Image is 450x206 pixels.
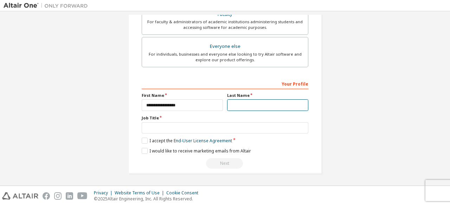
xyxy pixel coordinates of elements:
[174,138,232,144] a: End-User License Agreement
[94,196,202,202] p: © 2025 Altair Engineering, Inc. All Rights Reserved.
[142,158,308,169] div: Read and acccept EULA to continue
[77,192,88,200] img: youtube.svg
[146,19,304,30] div: For faculty & administrators of academic institutions administering students and accessing softwa...
[43,192,50,200] img: facebook.svg
[115,190,166,196] div: Website Terms of Use
[227,93,308,98] label: Last Name
[2,192,38,200] img: altair_logo.svg
[146,51,304,63] div: For individuals, businesses and everyone else looking to try Altair software and explore our prod...
[94,190,115,196] div: Privacy
[142,115,308,121] label: Job Title
[54,192,62,200] img: instagram.svg
[142,93,223,98] label: First Name
[66,192,73,200] img: linkedin.svg
[142,148,251,154] label: I would like to receive marketing emails from Altair
[146,42,304,51] div: Everyone else
[142,78,308,89] div: Your Profile
[166,190,202,196] div: Cookie Consent
[142,138,232,144] label: I accept the
[4,2,91,9] img: Altair One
